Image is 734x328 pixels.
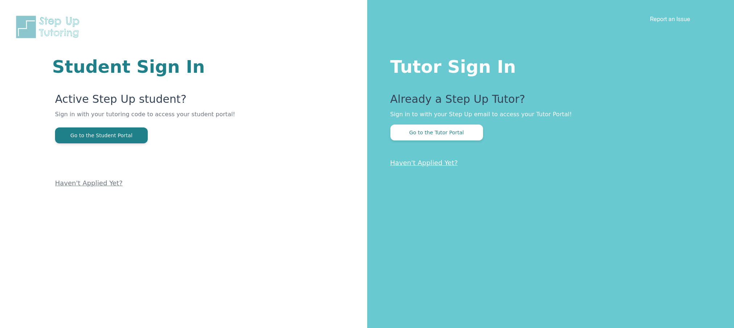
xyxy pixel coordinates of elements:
[390,110,705,119] p: Sign in to with your Step Up email to access your Tutor Portal!
[14,14,84,39] img: Step Up Tutoring horizontal logo
[390,129,483,136] a: Go to the Tutor Portal
[55,93,280,110] p: Active Step Up student?
[52,58,280,75] h1: Student Sign In
[390,159,458,167] a: Haven't Applied Yet?
[390,93,705,110] p: Already a Step Up Tutor?
[55,110,280,127] p: Sign in with your tutoring code to access your student portal!
[390,125,483,140] button: Go to the Tutor Portal
[55,132,148,139] a: Go to the Student Portal
[55,127,148,143] button: Go to the Student Portal
[390,55,705,75] h1: Tutor Sign In
[55,179,123,187] a: Haven't Applied Yet?
[650,15,690,22] a: Report an Issue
